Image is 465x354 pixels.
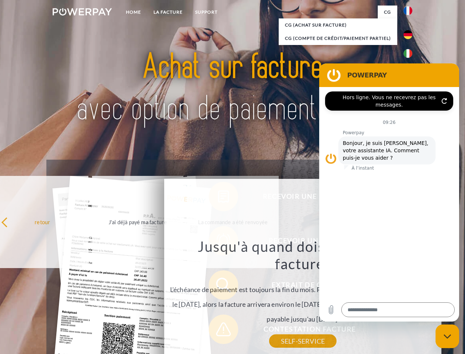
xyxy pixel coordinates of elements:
a: Support [189,6,224,19]
img: title-powerpay_fr.svg [70,35,395,141]
a: CG (Compte de crédit/paiement partiel) [279,32,397,45]
img: fr [404,6,412,15]
img: logo-powerpay-white.svg [53,8,112,15]
div: retour [1,217,84,227]
img: it [404,49,412,58]
a: SELF-SERVICE [269,334,337,348]
iframe: Bouton de lancement de la fenêtre de messagerie, conversation en cours [436,324,459,348]
a: Home [120,6,147,19]
iframe: Fenêtre de messagerie [319,63,459,322]
img: de [404,30,412,39]
div: J'ai déjà payé ma facture [96,217,179,227]
a: LA FACTURE [147,6,189,19]
h3: Jusqu'à quand dois-je payer ma facture? [169,237,437,273]
div: L'échéance de paiement est toujours la fin du mois. Par exemple, si la commande a été passée le [... [169,237,437,341]
a: CG (achat sur facture) [279,18,397,32]
a: CG [378,6,397,19]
